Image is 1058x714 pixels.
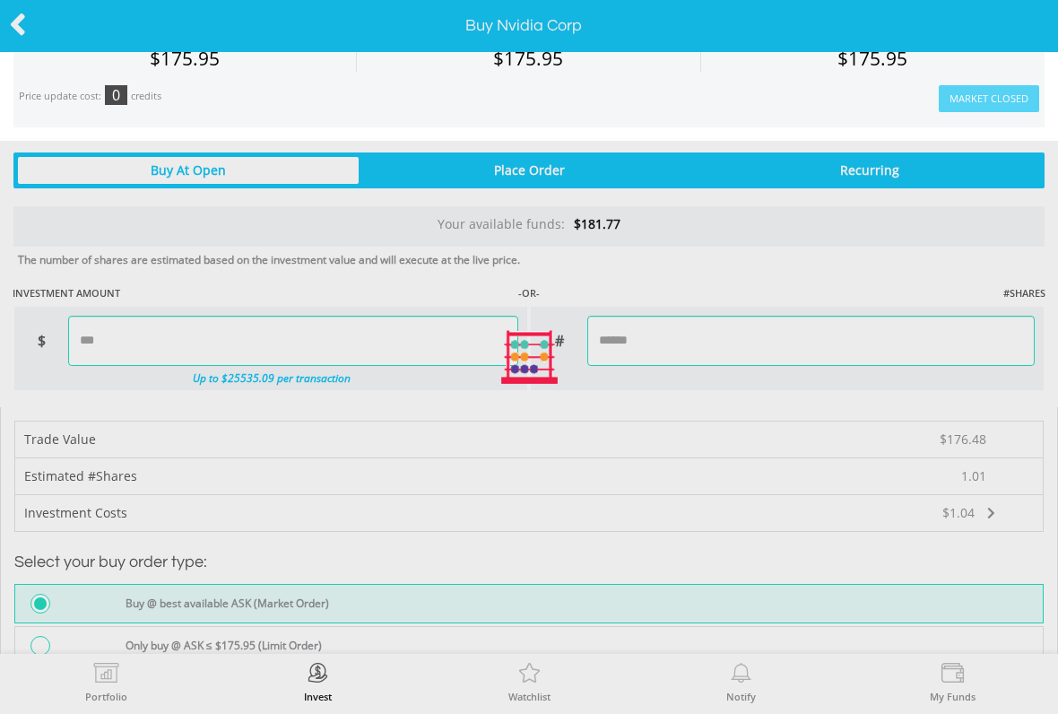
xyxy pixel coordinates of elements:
span: $175.95 [150,46,220,71]
span: $175.95 [493,46,563,71]
span: $175.95 [837,46,907,71]
div: 0 [105,85,127,105]
button: Market Closed [939,85,1039,113]
div: Price update cost: [19,90,101,103]
div: credits [131,90,161,103]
